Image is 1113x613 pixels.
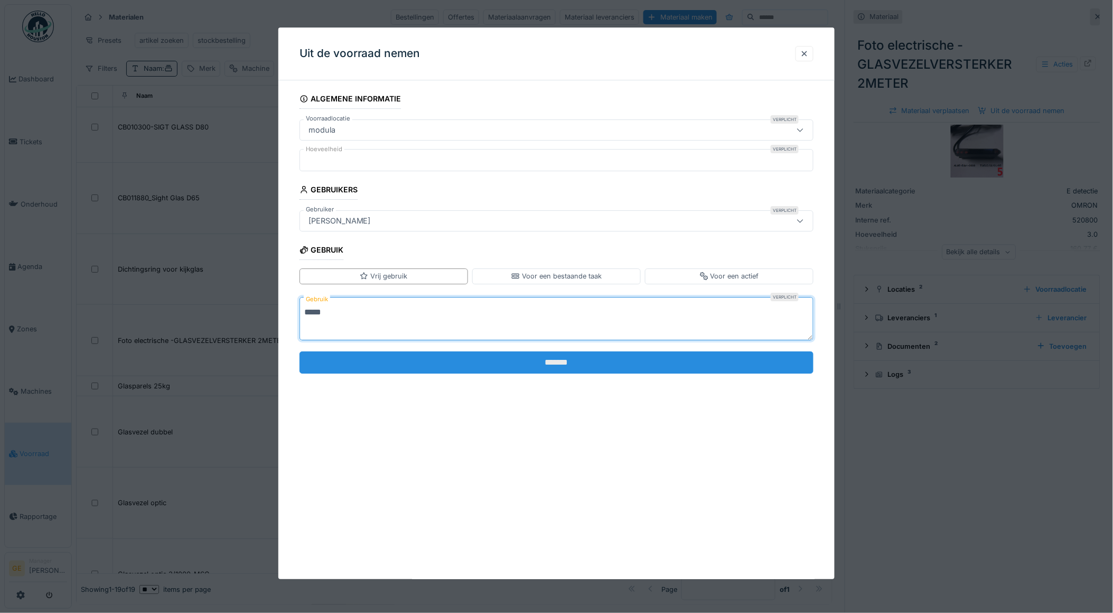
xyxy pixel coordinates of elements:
[771,145,799,153] div: Verplicht
[511,272,602,282] div: Voor een bestaande taak
[700,272,759,282] div: Voor een actief
[771,206,799,215] div: Verplicht
[304,145,344,154] label: Hoeveelheid
[300,242,344,260] div: Gebruik
[300,47,420,60] h3: Uit de voorraad nemen
[300,182,358,200] div: Gebruikers
[304,114,352,123] label: Voorraadlocatie
[304,215,375,227] div: [PERSON_NAME]
[300,91,401,109] div: Algemene informatie
[304,124,340,136] div: modula
[360,272,407,282] div: Vrij gebruik
[771,115,799,124] div: Verplicht
[304,293,330,306] label: Gebruik
[304,205,336,214] label: Gebruiker
[771,293,799,301] div: Verplicht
